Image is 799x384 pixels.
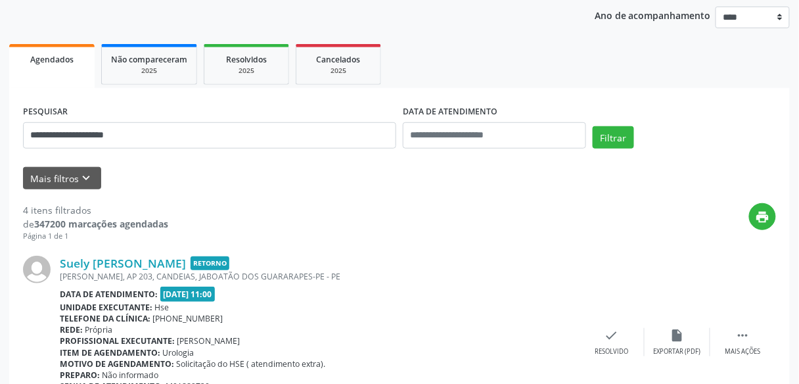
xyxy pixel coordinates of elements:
[214,66,279,76] div: 2025
[60,271,579,282] div: [PERSON_NAME], AP 203, CANDEIAS, JABOATÃO DOS GUARARAPES-PE - PE
[191,256,229,270] span: Retorno
[60,335,175,347] b: Profissional executante:
[725,347,761,356] div: Mais ações
[60,358,174,370] b: Motivo de agendamento:
[80,171,94,185] i: keyboard_arrow_down
[670,328,685,343] i: insert_drive_file
[23,167,101,190] button: Mais filtroskeyboard_arrow_down
[30,54,74,65] span: Agendados
[34,218,168,230] strong: 347200 marcações agendadas
[23,217,168,231] div: de
[103,370,159,381] span: Não informado
[605,328,619,343] i: check
[317,54,361,65] span: Cancelados
[23,231,168,242] div: Página 1 de 1
[177,358,326,370] span: Solicitação do HSE ( atendimento extra).
[60,302,152,313] b: Unidade executante:
[60,289,158,300] b: Data de atendimento:
[306,66,371,76] div: 2025
[403,102,497,122] label: DATA DE ATENDIMENTO
[595,7,711,23] p: Ano de acompanhamento
[60,370,100,381] b: Preparo:
[60,313,150,324] b: Telefone da clínica:
[593,126,634,149] button: Filtrar
[111,66,187,76] div: 2025
[749,203,776,230] button: print
[226,54,267,65] span: Resolvidos
[23,256,51,283] img: img
[85,324,113,335] span: Própria
[177,335,240,347] span: [PERSON_NAME]
[60,324,83,335] b: Rede:
[60,256,186,270] a: Suely [PERSON_NAME]
[756,210,770,224] i: print
[23,203,168,217] div: 4 itens filtrados
[155,302,170,313] span: Hse
[60,347,160,358] b: Item de agendamento:
[23,102,68,122] label: PESQUISAR
[654,347,701,356] div: Exportar (PDF)
[160,287,216,302] span: [DATE] 11:00
[736,328,750,343] i: 
[153,313,223,324] span: [PHONE_NUMBER]
[163,347,194,358] span: Urologia
[595,347,628,356] div: Resolvido
[111,54,187,65] span: Não compareceram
